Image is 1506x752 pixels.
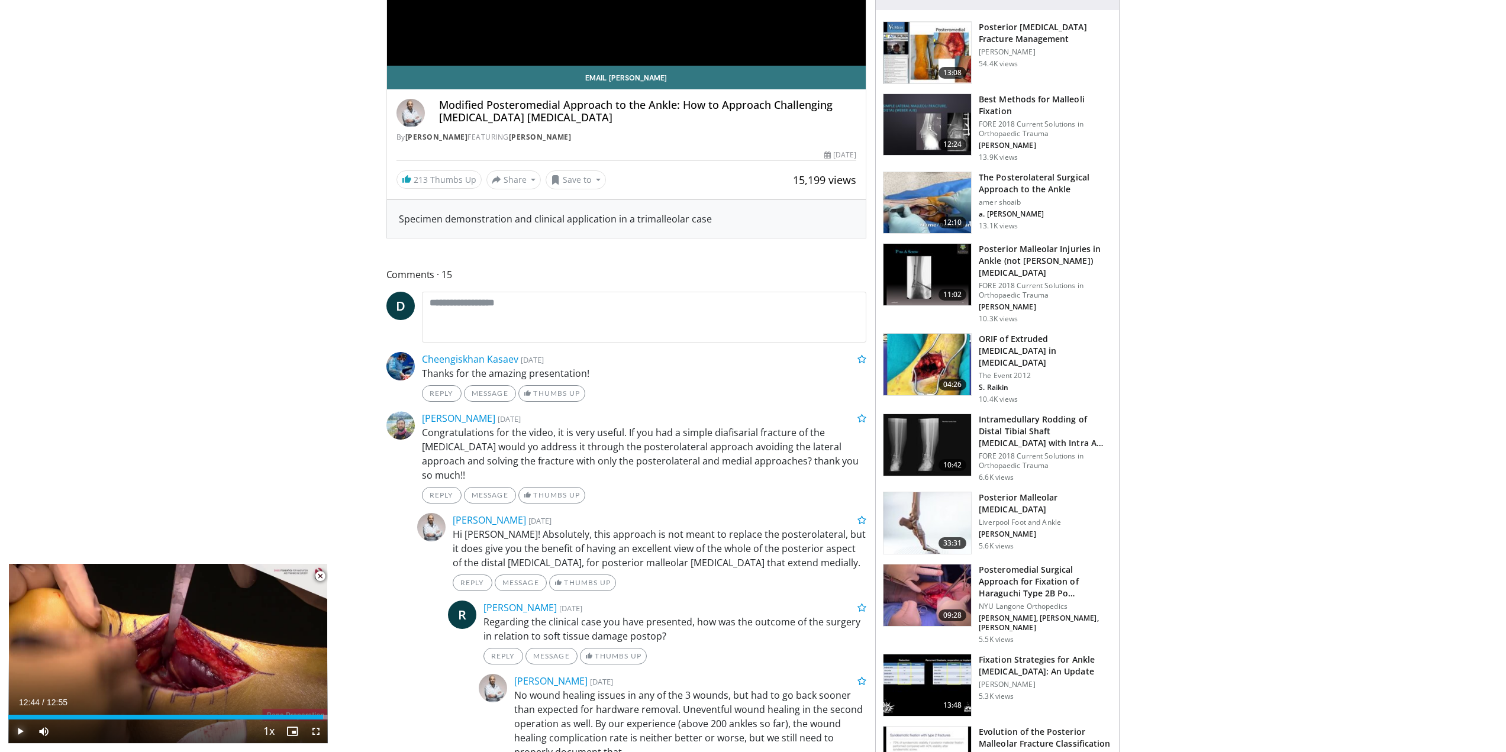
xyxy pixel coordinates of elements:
p: Thanks for the amazing presentation! [422,366,867,380]
span: 33:31 [939,537,967,549]
a: [PERSON_NAME] [453,514,526,527]
span: / [42,698,44,707]
div: [DATE] [824,150,856,160]
p: NYU Langone Orthopedics [979,602,1112,611]
small: [DATE] [498,414,521,424]
p: 5.6K views [979,541,1014,551]
button: Enable picture-in-picture mode [280,719,304,743]
h3: Intramedullary Rodding of Distal Tibial Shaft [MEDICAL_DATA] with Intra A… [979,414,1112,449]
img: 2fcf8e0c-de2a-481d-9fcb-cf6993eccd22.150x105_q85_crop-smart_upscale.jpg [883,654,971,716]
p: [PERSON_NAME] [979,680,1112,689]
img: f997cead-f96c-4a9a-b687-6a0003db6dcc.150x105_q85_crop-smart_upscale.jpg [883,564,971,626]
p: [PERSON_NAME] [979,530,1112,539]
a: 13:48 Fixation Strategies for Ankle [MEDICAL_DATA]: An Update [PERSON_NAME] 5.3K views [883,654,1112,717]
img: Avatar [396,99,425,127]
p: [PERSON_NAME] [979,141,1112,150]
button: Mute [32,719,56,743]
img: Avatar [386,352,415,380]
video-js: Video Player [8,564,328,744]
small: [DATE] [521,354,544,365]
div: Specimen demonstration and clinical application in a trimalleolar case [399,212,854,226]
span: 12:44 [19,698,40,707]
p: Liverpool Foot and Ankle [979,518,1112,527]
a: 10:42 Intramedullary Rodding of Distal Tibial Shaft [MEDICAL_DATA] with Intra A… FORE 2018 Curren... [883,414,1112,482]
a: Thumbs Up [518,385,585,402]
button: Share [486,170,541,189]
p: Hi [PERSON_NAME]! Absolutely, this approach is not meant to replace the posterolateral, but it do... [453,527,867,570]
a: Thumbs Up [580,648,647,664]
p: a. [PERSON_NAME] [979,209,1112,219]
a: 13:08 Posterior [MEDICAL_DATA] Fracture Management [PERSON_NAME] 54.4K views [883,21,1112,84]
a: Message [495,575,547,591]
p: 54.4K views [979,59,1018,69]
img: 92e15c60-1a23-4c94-9703-c1e6f63947b4.150x105_q85_crop-smart_upscale.jpg [883,414,971,476]
span: 12:10 [939,217,967,228]
p: amer shoaib [979,198,1112,207]
a: Message [464,385,516,402]
a: D [386,292,415,320]
p: 5.3K views [979,692,1014,701]
span: 12:55 [47,698,67,707]
h3: The Posterolateral Surgical Approach to the Ankle [979,172,1112,195]
p: S. Raikin [979,383,1112,392]
a: [PERSON_NAME] [514,674,588,688]
p: 10.3K views [979,314,1018,324]
button: Close [308,564,332,589]
h3: Posteromedial Surgical Approach for Fixation of Haraguchi Type 2B Po… [979,564,1112,599]
a: Thumbs Up [549,575,616,591]
span: 15,199 views [793,173,856,187]
span: 13:48 [939,699,967,711]
img: acc9aee5-0d6e-4ff0-8b9e-53e539056a7b.150x105_q85_crop-smart_upscale.jpg [883,492,971,554]
p: [PERSON_NAME] [979,302,1112,312]
a: Reply [422,487,462,504]
span: 04:26 [939,379,967,390]
img: 06e919cc-1148-4201-9eba-894c9dd10b83.150x105_q85_crop-smart_upscale.jpg [883,172,971,234]
p: 13.1K views [979,221,1018,231]
a: 04:26 ORIF of Extruded [MEDICAL_DATA] in [MEDICAL_DATA] The Event 2012 S. Raikin 10.4K views [883,333,1112,404]
a: [PERSON_NAME] [422,412,495,425]
h3: Posterior [MEDICAL_DATA] Fracture Management [979,21,1112,45]
button: Fullscreen [304,719,328,743]
a: Cheengiskhan Kasaev [422,353,518,366]
a: Email [PERSON_NAME] [387,66,866,89]
span: 10:42 [939,459,967,471]
p: FORE 2018 Current Solutions in Orthopaedic Trauma [979,120,1112,138]
div: By FEATURING [396,132,857,143]
a: [PERSON_NAME] [509,132,572,142]
a: Reply [422,385,462,402]
p: [PERSON_NAME], [PERSON_NAME], [PERSON_NAME] [979,614,1112,632]
a: 11:02 Posterior Malleolar Injuries in Ankle (not [PERSON_NAME]) [MEDICAL_DATA] FORE 2018 Current ... [883,243,1112,324]
button: Playback Rate [257,719,280,743]
a: 213 Thumbs Up [396,170,482,189]
a: Reply [453,575,492,591]
h3: Fixation Strategies for Ankle [MEDICAL_DATA]: An Update [979,654,1112,677]
a: 33:31 Posterior Malleolar [MEDICAL_DATA] Liverpool Foot and Ankle [PERSON_NAME] 5.6K views [883,492,1112,554]
span: 13:08 [939,67,967,79]
a: 12:24 Best Methods for Malleoli Fixation FORE 2018 Current Solutions in Orthopaedic Trauma [PERSO... [883,93,1112,162]
small: [DATE] [559,603,582,614]
a: 09:28 Posteromedial Surgical Approach for Fixation of Haraguchi Type 2B Po… NYU Langone Orthopedi... [883,564,1112,644]
p: The Event 2012 [979,371,1112,380]
p: Congratulations for the video, it is very useful. If you had a simple diafisarial fracture of the... [422,425,867,482]
div: Progress Bar [8,715,328,719]
img: c613a3bd-9827-4973-b08f-77b3ce0ba407.150x105_q85_crop-smart_upscale.jpg [883,244,971,305]
img: Avatar [417,513,446,541]
a: Message [525,648,578,664]
span: Comments 15 [386,267,867,282]
img: 50e07c4d-707f-48cd-824d-a6044cd0d074.150x105_q85_crop-smart_upscale.jpg [883,22,971,83]
button: Save to [546,170,606,189]
a: 12:10 The Posterolateral Surgical Approach to the Ankle amer shoaib a. [PERSON_NAME] 13.1K views [883,172,1112,234]
span: R [448,601,476,629]
img: bb3c647c-2c54-4102-bd4b-4b25814f39ee.150x105_q85_crop-smart_upscale.jpg [883,94,971,156]
a: [PERSON_NAME] [483,601,557,614]
span: 09:28 [939,609,967,621]
p: 10.4K views [979,395,1018,404]
a: Reply [483,648,523,664]
a: [PERSON_NAME] [405,132,468,142]
p: 6.6K views [979,473,1014,482]
img: 02684e3f-703a-445e-8736-e850788d9bad.150x105_q85_crop-smart_upscale.jpg [883,334,971,395]
small: [DATE] [528,515,552,526]
h3: Posterior Malleolar Injuries in Ankle (not [PERSON_NAME]) [MEDICAL_DATA] [979,243,1112,279]
p: [PERSON_NAME] [979,47,1112,57]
